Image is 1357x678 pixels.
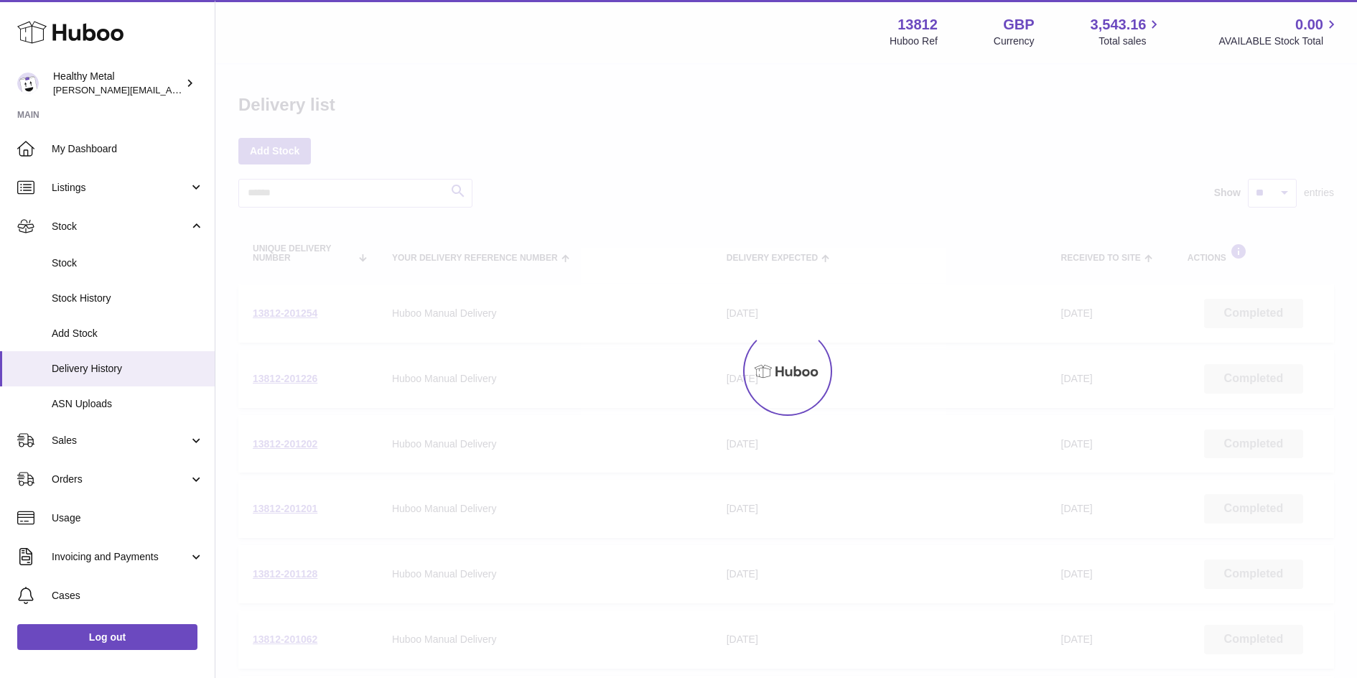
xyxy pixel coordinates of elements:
span: Stock [52,256,204,270]
span: ASN Uploads [52,397,204,411]
span: Total sales [1099,34,1162,48]
span: 3,543.16 [1091,15,1147,34]
span: Listings [52,181,189,195]
span: Stock [52,220,189,233]
strong: 13812 [897,15,938,34]
div: Currency [994,34,1035,48]
span: Invoicing and Payments [52,550,189,564]
a: 3,543.16 Total sales [1091,15,1163,48]
span: Cases [52,589,204,603]
span: Sales [52,434,189,447]
div: Huboo Ref [890,34,938,48]
span: My Dashboard [52,142,204,156]
strong: GBP [1003,15,1034,34]
span: Stock History [52,292,204,305]
span: Usage [52,511,204,525]
span: 0.00 [1295,15,1323,34]
img: jose@healthy-metal.com [17,73,39,94]
div: Healthy Metal [53,70,182,97]
span: Orders [52,473,189,486]
span: Delivery History [52,362,204,376]
span: Add Stock [52,327,204,340]
a: 0.00 AVAILABLE Stock Total [1218,15,1340,48]
span: AVAILABLE Stock Total [1218,34,1340,48]
span: [PERSON_NAME][EMAIL_ADDRESS][DOMAIN_NAME] [53,84,288,96]
a: Log out [17,624,197,650]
